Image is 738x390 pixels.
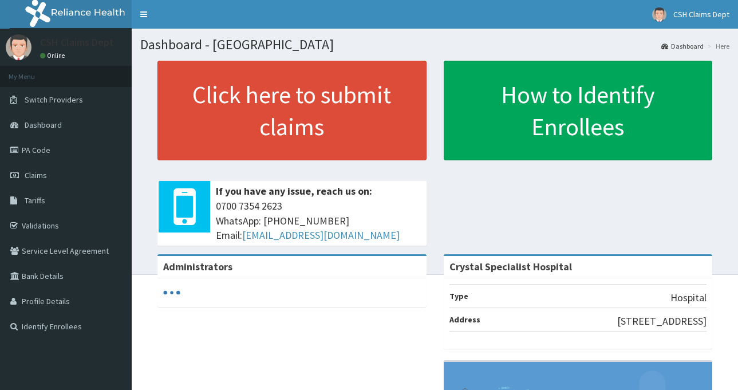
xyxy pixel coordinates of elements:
a: How to Identify Enrollees [444,61,713,160]
strong: Crystal Specialist Hospital [449,260,572,273]
span: 0700 7354 2623 WhatsApp: [PHONE_NUMBER] Email: [216,199,421,243]
svg: audio-loading [163,284,180,301]
b: If you have any issue, reach us on: [216,184,372,198]
p: Hospital [670,290,707,305]
b: Administrators [163,260,232,273]
p: CSH Claims Dept [40,37,114,48]
a: Click here to submit claims [157,61,427,160]
h1: Dashboard - [GEOGRAPHIC_DATA] [140,37,729,52]
img: User Image [652,7,666,22]
span: Dashboard [25,120,62,130]
span: Tariffs [25,195,45,206]
span: Claims [25,170,47,180]
a: Dashboard [661,41,704,51]
span: CSH Claims Dept [673,9,729,19]
b: Type [449,291,468,301]
img: User Image [6,34,31,60]
b: Address [449,314,480,325]
li: Here [705,41,729,51]
p: [STREET_ADDRESS] [617,314,707,329]
a: [EMAIL_ADDRESS][DOMAIN_NAME] [242,229,400,242]
a: Online [40,52,68,60]
span: Switch Providers [25,94,83,105]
